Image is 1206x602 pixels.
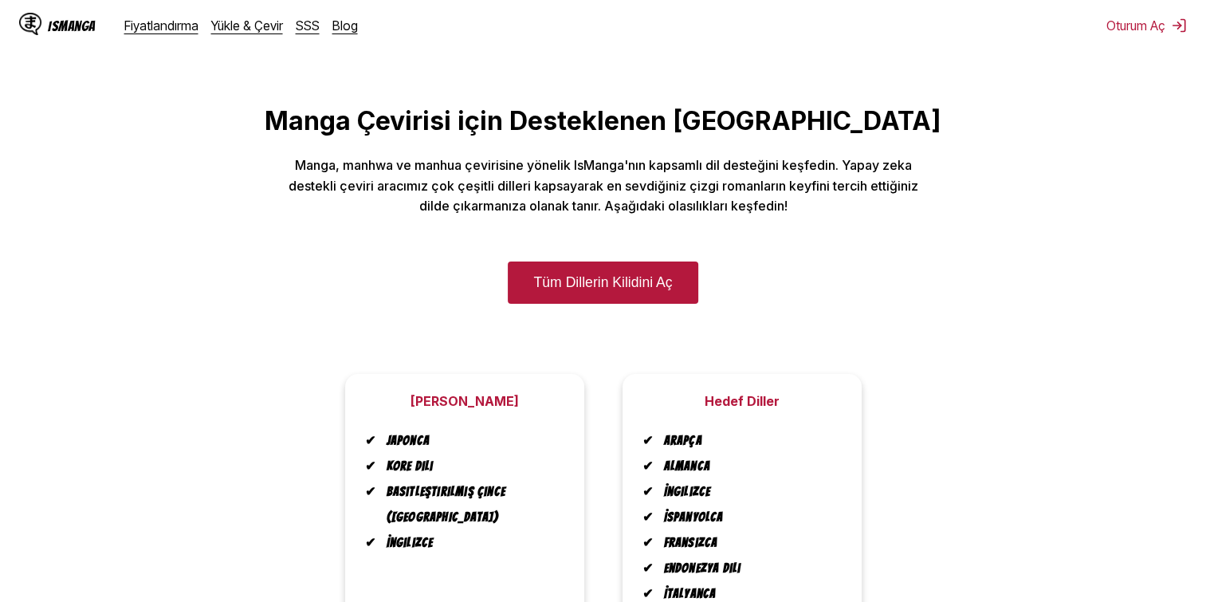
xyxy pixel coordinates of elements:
li: Almanca [654,454,843,479]
li: Kore dili [377,454,565,479]
li: İngilizce [654,479,843,505]
button: Oturum Aç [1106,18,1187,33]
a: Blog [332,18,358,33]
h2: [PERSON_NAME] [411,393,519,409]
li: Arapça [654,428,843,454]
h1: Manga Çevirisi için Desteklenen [GEOGRAPHIC_DATA] [13,105,1193,136]
p: Manga, manhwa ve manhua çevirisine yönelik IsManga'nın kapsamlı dil desteğini keşfedin. Yapay zek... [285,155,922,217]
li: Endonezya dili [654,556,843,581]
li: Japonca [377,428,565,454]
a: Yükle & Çevir [211,18,283,33]
a: Fiyatlandırma [124,18,198,33]
img: Oturumu kapat [1171,18,1187,33]
img: IsManga Logosu [19,13,41,35]
h2: Hedef Diller [705,393,780,409]
a: IsManga LogosuIsManga [19,13,124,38]
div: IsManga [48,18,96,33]
li: Basitleştirilmiş Çince ([GEOGRAPHIC_DATA]) [377,479,565,530]
font: Oturum Aç [1106,18,1165,33]
a: Tüm Dillerin Kilidini Aç [508,262,697,304]
li: İngilizce [377,530,565,556]
li: İspanyolca [654,505,843,530]
li: Fransızca [654,530,843,556]
a: SSS [296,18,320,33]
